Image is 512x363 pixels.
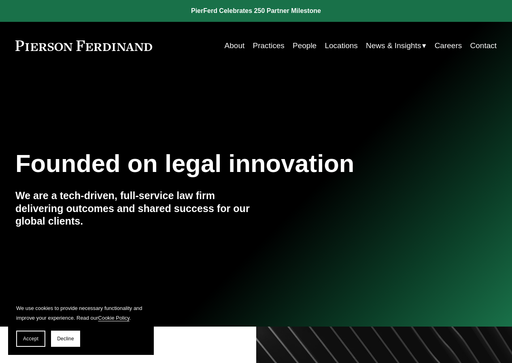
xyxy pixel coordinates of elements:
span: News & Insights [366,39,421,53]
span: Accept [23,336,38,342]
section: Cookie banner [8,295,154,355]
a: Locations [325,38,357,53]
h4: We are a tech-driven, full-service law firm delivering outcomes and shared success for our global... [15,189,256,228]
a: Practices [253,38,285,53]
button: Decline [51,331,80,347]
a: Cookie Policy [98,315,130,321]
button: Accept [16,331,45,347]
span: Decline [57,336,74,342]
a: Careers [435,38,462,53]
a: About [225,38,245,53]
a: People [293,38,317,53]
a: Contact [470,38,497,53]
p: We use cookies to provide necessary functionality and improve your experience. Read our . [16,304,146,323]
a: folder dropdown [366,38,426,53]
h1: Founded on legal innovation [15,149,416,178]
